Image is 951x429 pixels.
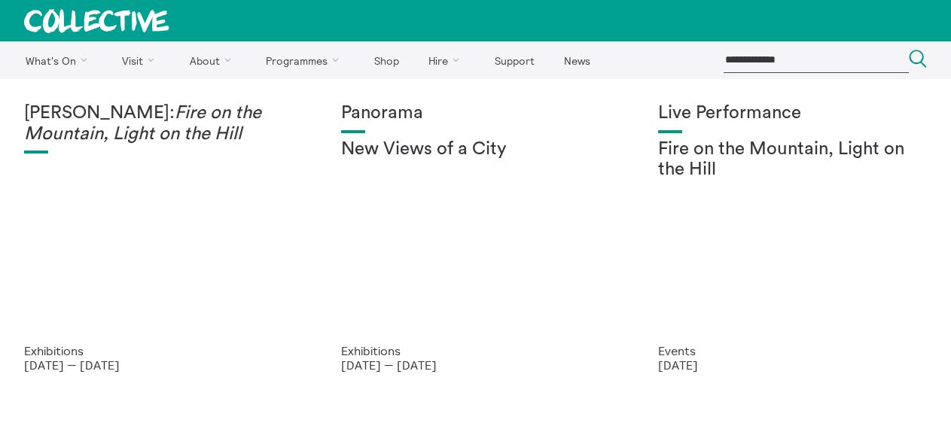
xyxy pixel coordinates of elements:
[658,358,927,372] p: [DATE]
[109,41,174,79] a: Visit
[634,79,951,396] a: Photo: Eoin Carey Live Performance Fire on the Mountain, Light on the Hill Events [DATE]
[658,139,927,181] h2: Fire on the Mountain, Light on the Hill
[24,103,293,145] h1: [PERSON_NAME]:
[317,79,634,396] a: Collective Panorama June 2025 small file 8 Panorama New Views of a City Exhibitions [DATE] — [DATE]
[253,41,358,79] a: Programmes
[24,344,293,357] p: Exhibitions
[481,41,547,79] a: Support
[341,103,610,124] h1: Panorama
[12,41,106,79] a: What's On
[341,344,610,357] p: Exhibitions
[658,103,927,124] h1: Live Performance
[341,358,610,372] p: [DATE] — [DATE]
[361,41,412,79] a: Shop
[24,358,293,372] p: [DATE] — [DATE]
[341,139,610,160] h2: New Views of a City
[176,41,250,79] a: About
[24,104,261,143] em: Fire on the Mountain, Light on the Hill
[658,344,927,357] p: Events
[550,41,603,79] a: News
[416,41,479,79] a: Hire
